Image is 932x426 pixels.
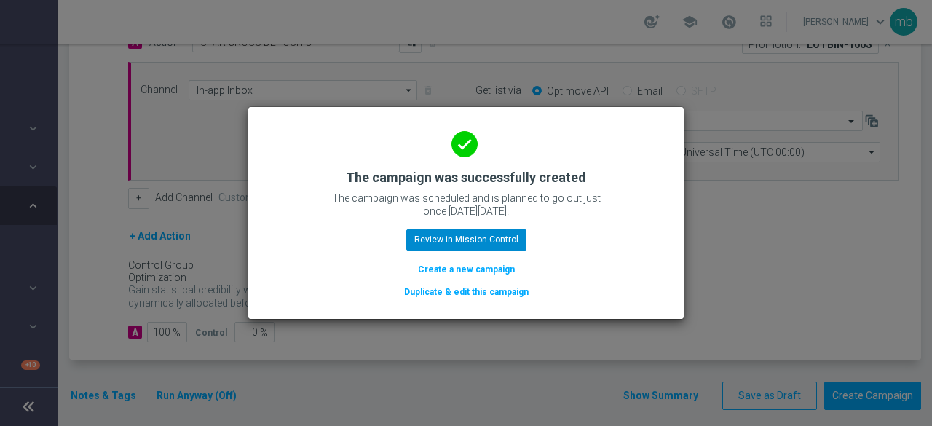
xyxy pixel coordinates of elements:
[416,261,516,277] button: Create a new campaign
[406,229,526,250] button: Review in Mission Control
[320,192,612,218] p: The campaign was scheduled and is planned to go out just once [DATE][DATE].
[451,131,478,157] i: done
[403,284,530,300] button: Duplicate & edit this campaign
[346,169,586,186] h2: The campaign was successfully created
